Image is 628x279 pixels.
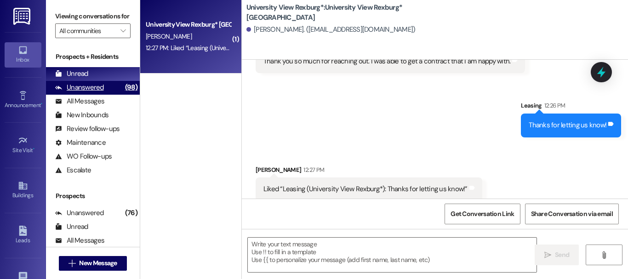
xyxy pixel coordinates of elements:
[542,101,565,110] div: 12:26 PM
[33,146,34,152] span: •
[146,20,231,29] div: University View Rexburg* [GEOGRAPHIC_DATA]
[55,138,106,148] div: Maintenance
[5,178,41,203] a: Buildings
[521,101,621,114] div: Leasing
[46,191,140,201] div: Prospects
[55,222,88,232] div: Unread
[263,57,511,66] div: Thank you so much for reaching out. I was able to get a contract that I am happy with.
[41,101,42,107] span: •
[256,165,482,178] div: [PERSON_NAME]
[445,204,520,224] button: Get Conversation Link
[55,110,108,120] div: New Inbounds
[46,52,140,62] div: Prospects + Residents
[5,42,41,67] a: Inbox
[13,8,32,25] img: ResiDesk Logo
[55,9,131,23] label: Viewing conversations for
[544,251,551,259] i: 
[555,250,569,260] span: Send
[5,223,41,248] a: Leads
[146,44,355,52] div: 12:27 PM: Liked “Leasing (University View Rexburg*): Thanks for letting us know!”
[123,80,140,95] div: (98)
[301,165,324,175] div: 12:27 PM
[55,83,104,92] div: Unanswered
[246,3,430,23] b: University View Rexburg*: University View Rexburg* [GEOGRAPHIC_DATA]
[525,204,619,224] button: Share Conversation via email
[59,23,116,38] input: All communities
[531,209,613,219] span: Share Conversation via email
[55,236,104,245] div: All Messages
[263,184,468,194] div: Liked “Leasing (University View Rexburg*): Thanks for letting us know!”
[529,120,606,130] div: Thanks for letting us know!
[55,208,104,218] div: Unanswered
[69,260,75,267] i: 
[123,206,140,220] div: (76)
[5,133,41,158] a: Site Visit •
[55,97,104,106] div: All Messages
[535,245,579,265] button: Send
[79,258,117,268] span: New Message
[146,32,192,40] span: [PERSON_NAME]
[55,69,88,79] div: Unread
[55,165,91,175] div: Escalate
[55,124,120,134] div: Review follow-ups
[451,209,514,219] span: Get Conversation Link
[246,25,416,34] div: [PERSON_NAME]. ([EMAIL_ADDRESS][DOMAIN_NAME])
[600,251,607,259] i: 
[59,256,127,271] button: New Message
[55,152,112,161] div: WO Follow-ups
[120,27,126,34] i: 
